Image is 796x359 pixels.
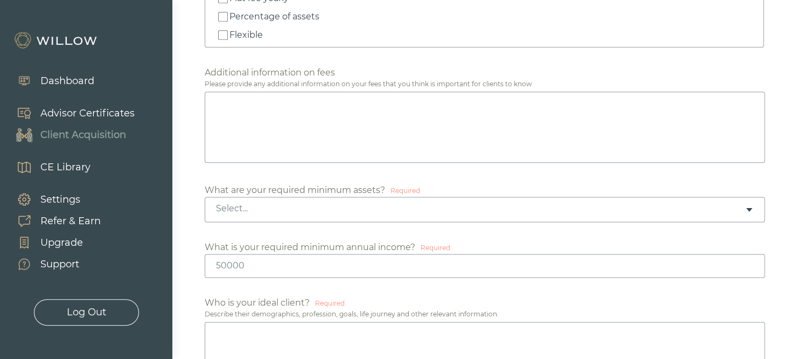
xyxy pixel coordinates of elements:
a: Dashboard [5,70,94,92]
a: Client Acquisition [5,124,135,146]
div: Support [40,257,79,272]
div: Please provide any additional information on your fees that you think is important for clients to... [205,79,764,89]
div: Additional information on fees [205,66,335,79]
div: What are your required minimum assets? [205,184,385,197]
a: Settings [5,189,101,210]
div: Log Out [67,305,106,320]
a: CE Library [5,156,90,178]
input: 50000 [205,254,765,278]
div: Select... [216,203,745,215]
div: Settings [40,192,80,207]
div: Upgrade [40,236,83,250]
input: Flexible [218,30,228,40]
span: caret-down [745,205,753,214]
div: CE Library [40,160,90,175]
div: Flexible [229,29,263,42]
div: Required [315,299,345,308]
div: Required [421,243,450,253]
div: Client Acquisition [40,128,126,142]
a: Refer & Earn [5,210,101,232]
div: What is your required minimum annual income? [205,241,415,254]
img: Willow [13,32,100,49]
a: Upgrade [5,232,101,253]
a: Advisor Certificates [5,102,135,124]
div: Advisor Certificates [40,106,135,121]
div: Describe their demographics, profession, goals, life journey and other relevant information. [205,309,764,319]
div: Who is your ideal client? [205,296,310,309]
div: Refer & Earn [40,214,101,229]
div: Required [390,186,420,196]
input: Percentage of assets [218,12,228,22]
div: Dashboard [40,74,94,88]
div: Percentage of assets [229,10,319,23]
